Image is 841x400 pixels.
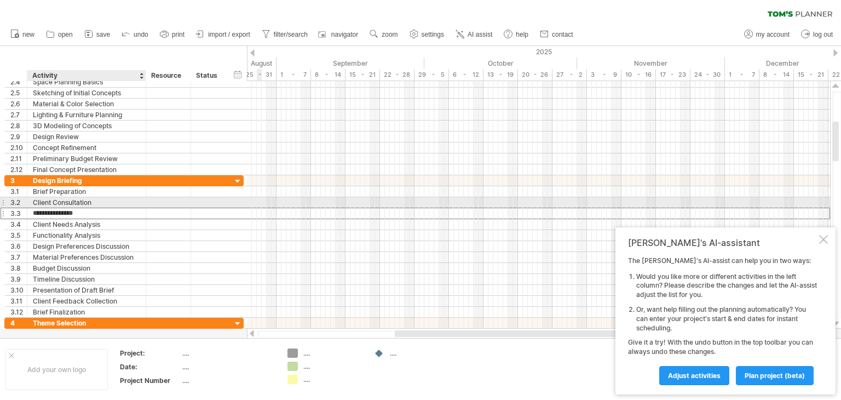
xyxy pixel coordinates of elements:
div: 10 - 16 [621,69,656,81]
div: 15 - 21 [794,69,828,81]
div: 4 [10,318,27,328]
a: log out [798,27,836,42]
div: 2.12 [10,164,27,175]
div: Date: [120,362,180,372]
span: new [22,31,34,38]
div: 22 - 28 [380,69,414,81]
div: 3 - 9 [587,69,621,81]
div: .... [303,348,363,358]
div: 29 - 5 [414,69,449,81]
div: 3.10 [10,285,27,295]
div: .... [303,362,363,371]
div: 2.4 [10,77,27,87]
div: 3.11 [10,296,27,306]
a: my account [741,27,793,42]
div: 3.8 [10,263,27,273]
a: import / export [193,27,254,42]
div: Preliminary Budget Review [33,153,140,164]
div: 3 [10,175,27,186]
div: 3.5 [10,230,27,241]
div: Design Briefing [33,175,140,186]
a: save [82,27,113,42]
div: Concept Refinement [33,142,140,153]
div: Client Consultation [33,197,140,208]
div: 1 - 7 [277,69,311,81]
span: settings [422,31,444,38]
div: Budget Discussion [33,263,140,273]
div: 8 - 14 [311,69,345,81]
div: Timeline Discussion [33,274,140,284]
div: 3.9 [10,274,27,284]
span: contact [552,31,573,38]
a: new [8,27,38,42]
a: open [43,27,76,42]
span: navigator [331,31,358,38]
a: AI assist [453,27,496,42]
div: [PERSON_NAME]'s AI-assistant [628,237,817,248]
div: Brief Preparation [33,186,140,197]
a: plan project (beta) [736,366,814,385]
span: Adjust activities [668,372,721,380]
div: Lighting & Furniture Planning [33,110,140,120]
a: filter/search [259,27,311,42]
div: 15 - 21 [345,69,380,81]
div: Project: [120,348,180,358]
div: Theme Selection [33,318,140,328]
li: Would you like more or different activities in the left column? Please describe the changes and l... [636,272,817,300]
a: Adjust activities [659,366,729,385]
div: 2.7 [10,110,27,120]
div: 6 - 12 [449,69,483,81]
div: Final Concept Presentation [33,164,140,175]
div: 27 - 2 [552,69,587,81]
div: 25 - 31 [242,69,277,81]
span: log out [813,31,833,38]
span: import / export [208,31,250,38]
div: 8 - 14 [759,69,794,81]
div: Client Feedback Collection [33,296,140,306]
div: October 2025 [424,58,577,69]
a: zoom [367,27,401,42]
div: November 2025 [577,58,725,69]
a: help [501,27,532,42]
a: navigator [316,27,361,42]
div: 2.9 [10,132,27,142]
span: filter/search [274,31,308,38]
a: contact [537,27,577,42]
div: Activity [32,70,140,81]
div: Project Number [120,376,180,385]
div: .... [182,362,274,372]
span: plan project (beta) [745,372,805,380]
div: 3.4 [10,219,27,230]
div: .... [390,348,450,358]
div: Client Needs Analysis [33,219,140,230]
div: 3.7 [10,252,27,262]
div: Space Planning Basics [33,77,140,87]
span: zoom [382,31,398,38]
a: settings [407,27,447,42]
a: print [157,27,188,42]
div: .... [182,348,274,358]
div: 17 - 23 [656,69,690,81]
div: 3D Modeling of Concepts [33,121,140,131]
span: save [96,31,110,38]
span: help [516,31,528,38]
div: 3.1 [10,186,27,197]
div: .... [182,376,274,385]
div: 3.3 [10,208,27,219]
a: undo [119,27,152,42]
div: Functionality Analysis [33,230,140,241]
span: AI assist [468,31,492,38]
div: Add your own logo [5,349,108,390]
div: 2.11 [10,153,27,164]
span: my account [756,31,790,38]
div: Design Review [33,132,140,142]
div: 20 - 26 [518,69,552,81]
div: Material Preferences Discussion [33,252,140,262]
div: Status [196,70,220,81]
div: 2.10 [10,142,27,153]
div: September 2025 [277,58,424,69]
div: 2.5 [10,88,27,98]
span: print [172,31,185,38]
div: Resource [151,70,185,81]
div: .... [303,375,363,384]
